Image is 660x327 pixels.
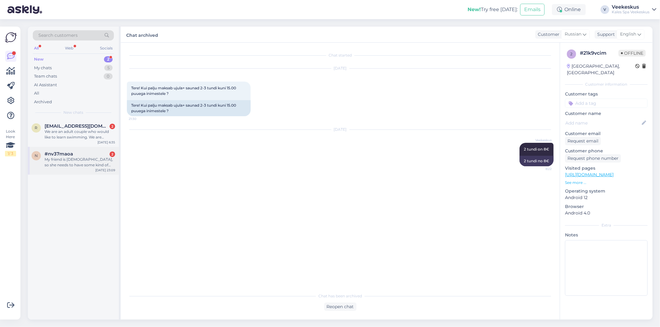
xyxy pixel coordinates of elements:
[127,66,554,71] div: [DATE]
[565,203,648,210] p: Browser
[324,303,356,311] div: Reopen chat
[535,31,559,38] div: Customer
[565,232,648,238] p: Notes
[565,165,648,172] p: Visited pages
[45,157,115,168] div: My friend is [DEMOGRAPHIC_DATA], so she needs to have some kind of wear that covers her body
[35,125,38,130] span: r
[104,65,113,71] div: 5
[520,4,545,15] button: Emails
[34,82,57,88] div: AI Assistant
[567,63,635,76] div: [GEOGRAPHIC_DATA], [GEOGRAPHIC_DATA]
[565,223,648,228] div: Extra
[35,153,38,158] span: n
[34,73,57,79] div: Team chats
[63,110,83,115] span: New chats
[104,56,113,62] div: 2
[528,138,552,142] span: Veekeskus
[565,130,648,137] p: Customer email
[99,44,114,52] div: Socials
[552,4,586,15] div: Online
[565,180,648,185] p: See more ...
[38,32,78,39] span: Search customers
[318,293,362,299] span: Chat has been archived
[565,110,648,117] p: Customer name
[127,127,554,132] div: [DATE]
[565,137,601,145] div: Request email
[565,31,581,38] span: Russian
[580,49,619,57] div: # 21k9vcim
[110,124,115,129] div: 2
[565,148,648,154] p: Customer phone
[45,129,115,140] div: We are an adult couple who would like to learn swimming. We are completely beginners with no swim...
[33,44,40,52] div: All
[45,123,109,129] span: rswaminathan0904@gmqil.com
[565,172,614,177] a: [URL][DOMAIN_NAME]
[34,56,44,62] div: New
[528,167,552,171] span: 8:22
[95,168,115,172] div: [DATE] 23:09
[126,30,158,39] label: Chat archived
[520,156,554,166] div: 2 tundi по 8€
[565,194,648,201] p: Android 12
[565,82,648,87] div: Customer information
[612,5,656,15] a: VeekeskusKales Spa Veekeskus
[127,100,251,116] div: Tere! Kui palju maksab ujula+ saunad 2-3 tundi kuni 15.00 puuega inimestele ?
[524,147,549,151] span: 2 tundi on 8€
[34,65,52,71] div: My chats
[64,44,75,52] div: Web
[595,31,615,38] div: Support
[620,31,636,38] span: English
[565,120,641,126] input: Add name
[5,151,16,156] div: 1 / 3
[5,129,16,156] div: Look Here
[571,52,573,56] span: 2
[110,151,115,157] div: 2
[104,73,113,79] div: 0
[619,50,646,57] span: Offline
[45,151,73,157] span: #nv37maoa
[565,188,648,194] p: Operating system
[468,6,481,12] b: New!
[565,210,648,216] p: Android 4.0
[97,140,115,145] div: [DATE] 6:35
[565,154,621,163] div: Request phone number
[468,6,518,13] div: Try free [DATE]:
[612,10,649,15] div: Kales Spa Veekeskus
[612,5,649,10] div: Veekeskus
[129,117,152,121] span: 21:30
[34,99,52,105] div: Archived
[131,86,237,96] span: Tere! Kui palju maksab ujula+ saunad 2-3 tundi kuni 15.00 puuega inimestele ?
[5,32,17,43] img: Askly Logo
[601,5,609,14] div: V
[565,91,648,97] p: Customer tags
[127,53,554,58] div: Chat started
[34,90,39,96] div: All
[565,99,648,108] input: Add a tag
